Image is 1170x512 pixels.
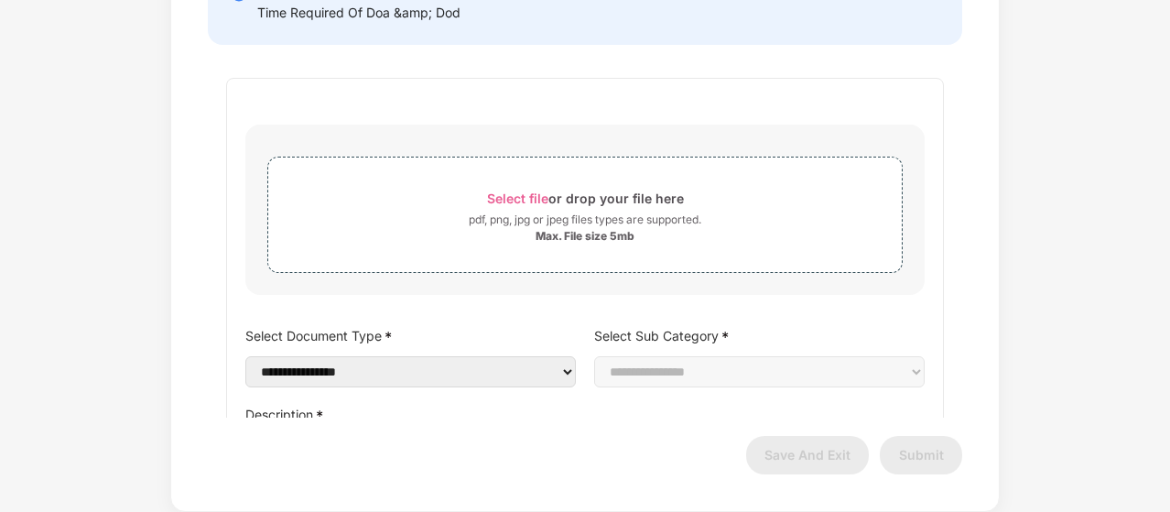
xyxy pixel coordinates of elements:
[594,322,925,349] label: Select Sub Category
[257,3,460,23] div: Time Required Of Doa &amp; Dod
[536,229,634,244] div: Max. File size 5mb
[764,447,850,463] span: Save And Exit
[469,211,701,229] div: pdf, png, jpg or jpeg files types are supported.
[487,191,548,206] span: Select file
[245,322,576,349] label: Select Document Type
[245,401,925,428] label: Description
[487,186,684,211] div: or drop your file here
[899,447,944,463] span: Submit
[268,171,902,258] span: Select fileor drop your file herepdf, png, jpg or jpeg files types are supported.Max. File size 5mb
[880,436,962,474] button: Submit
[746,436,869,474] button: Save And Exit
